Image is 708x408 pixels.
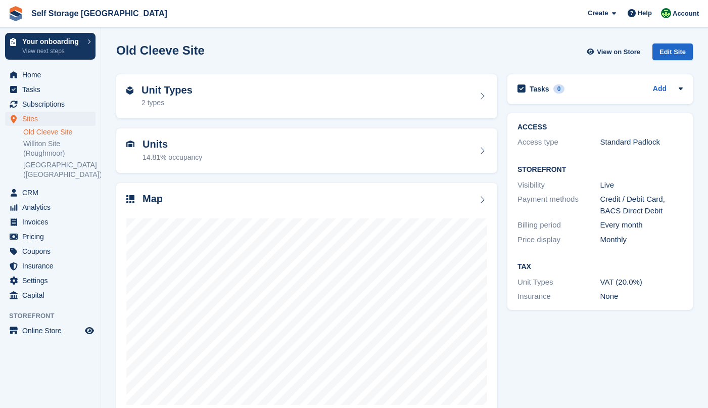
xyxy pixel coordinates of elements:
[27,5,171,22] a: Self Storage [GEOGRAPHIC_DATA]
[126,141,134,148] img: unit-icn-7be61d7bf1b0ce9d3e12c5938cc71ed9869f7b940bace4675aadf7bd6d80202e.svg
[5,186,96,200] a: menu
[22,82,83,97] span: Tasks
[5,112,96,126] a: menu
[22,47,82,56] p: View next steps
[553,84,565,94] div: 0
[5,230,96,244] a: menu
[5,324,96,338] a: menu
[517,277,600,288] div: Unit Types
[517,194,600,216] div: Payment methods
[600,219,683,231] div: Every month
[588,8,608,18] span: Create
[116,128,497,173] a: Units 14.81% occupancy
[653,83,667,95] a: Add
[9,311,101,321] span: Storefront
[22,200,83,214] span: Analytics
[517,179,600,191] div: Visibility
[116,43,205,57] h2: Old Cleeve Site
[143,152,202,163] div: 14.81% occupancy
[22,186,83,200] span: CRM
[638,8,652,18] span: Help
[5,200,96,214] a: menu
[8,6,23,21] img: stora-icon-8386f47178a22dfd0bd8f6a31ec36ba5ce8667c1dd55bd0f319d3a0aa187defe.svg
[597,47,640,57] span: View on Store
[23,139,96,158] a: Williton Site (Roughmoor)
[5,288,96,302] a: menu
[5,97,96,111] a: menu
[23,160,96,179] a: [GEOGRAPHIC_DATA] ([GEOGRAPHIC_DATA])
[600,179,683,191] div: Live
[22,97,83,111] span: Subscriptions
[22,288,83,302] span: Capital
[22,244,83,258] span: Coupons
[23,127,96,137] a: Old Cleeve Site
[83,325,96,337] a: Preview store
[5,68,96,82] a: menu
[22,259,83,273] span: Insurance
[673,9,699,19] span: Account
[22,215,83,229] span: Invoices
[126,195,134,203] img: map-icn-33ee37083ee616e46c38cad1a60f524a97daa1e2b2c8c0bc3eb3415660979fc1.svg
[661,8,671,18] img: Mackenzie Wells
[517,234,600,246] div: Price display
[22,38,82,45] p: Your onboarding
[652,43,693,60] div: Edit Site
[517,263,683,271] h2: Tax
[600,137,683,148] div: Standard Padlock
[143,193,163,205] h2: Map
[600,194,683,216] div: Credit / Debit Card, BACS Direct Debit
[141,84,193,96] h2: Unit Types
[5,244,96,258] a: menu
[585,43,644,60] a: View on Store
[517,219,600,231] div: Billing period
[652,43,693,64] a: Edit Site
[22,274,83,288] span: Settings
[517,166,683,174] h2: Storefront
[5,33,96,60] a: Your onboarding View next steps
[5,259,96,273] a: menu
[141,98,193,108] div: 2 types
[22,324,83,338] span: Online Store
[5,274,96,288] a: menu
[530,84,549,94] h2: Tasks
[5,215,96,229] a: menu
[517,291,600,302] div: Insurance
[126,86,133,95] img: unit-type-icn-2b2737a686de81e16bb02015468b77c625bbabd49415b5ef34ead5e3b44a266d.svg
[600,291,683,302] div: None
[116,74,497,119] a: Unit Types 2 types
[517,137,600,148] div: Access type
[143,139,202,150] h2: Units
[22,112,83,126] span: Sites
[600,277,683,288] div: VAT (20.0%)
[5,82,96,97] a: menu
[22,68,83,82] span: Home
[22,230,83,244] span: Pricing
[517,123,683,131] h2: ACCESS
[600,234,683,246] div: Monthly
